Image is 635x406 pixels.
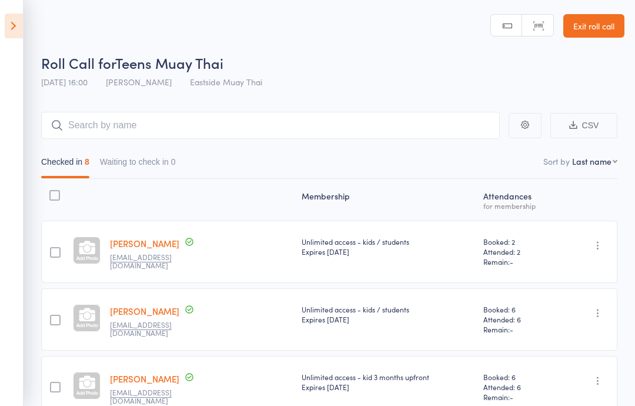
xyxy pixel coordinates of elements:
span: Teens Muay Thai [115,53,223,72]
span: Attended: 6 [483,382,556,392]
span: Attended: 6 [483,314,556,324]
span: Attended: 2 [483,247,556,257]
div: Last name [572,155,611,167]
div: for membership [483,202,556,209]
span: [PERSON_NAME] [106,76,172,88]
small: daneallcroft2@gmail.com [110,253,186,270]
div: Unlimited access - kid 3 months upfront [302,372,474,392]
button: CSV [550,113,617,138]
div: Expires [DATE] [302,382,474,392]
small: carolagchappell@gmail.com [110,321,186,338]
label: Sort by [543,155,570,167]
span: - [510,392,513,402]
div: Expires [DATE] [302,314,474,324]
a: Exit roll call [563,14,624,38]
span: - [510,257,513,267]
a: [PERSON_NAME] [110,305,179,317]
div: Unlimited access - kids / students [302,304,474,324]
input: Search by name [41,112,500,139]
a: [PERSON_NAME] [110,372,179,385]
span: [DATE] 16:00 [41,76,88,88]
span: Eastside Muay Thai [190,76,262,88]
div: 0 [171,157,176,167]
div: Expires [DATE] [302,247,474,257]
span: Booked: 2 [483,237,556,247]
span: Remain: [483,392,556,402]
span: Remain: [483,257,556,267]
button: Checked in8 [41,151,89,178]
span: Remain: [483,324,556,334]
div: 8 [85,157,89,167]
div: Atten­dances [479,184,560,215]
span: Roll Call for [41,53,115,72]
span: Booked: 6 [483,304,556,314]
span: - [510,324,513,334]
span: Booked: 6 [483,372,556,382]
small: maximogubargomez@gmail.com [110,388,186,405]
div: Unlimited access - kids / students [302,237,474,257]
div: Membership [297,184,479,215]
a: [PERSON_NAME] [110,237,179,249]
button: Waiting to check in0 [100,151,176,178]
